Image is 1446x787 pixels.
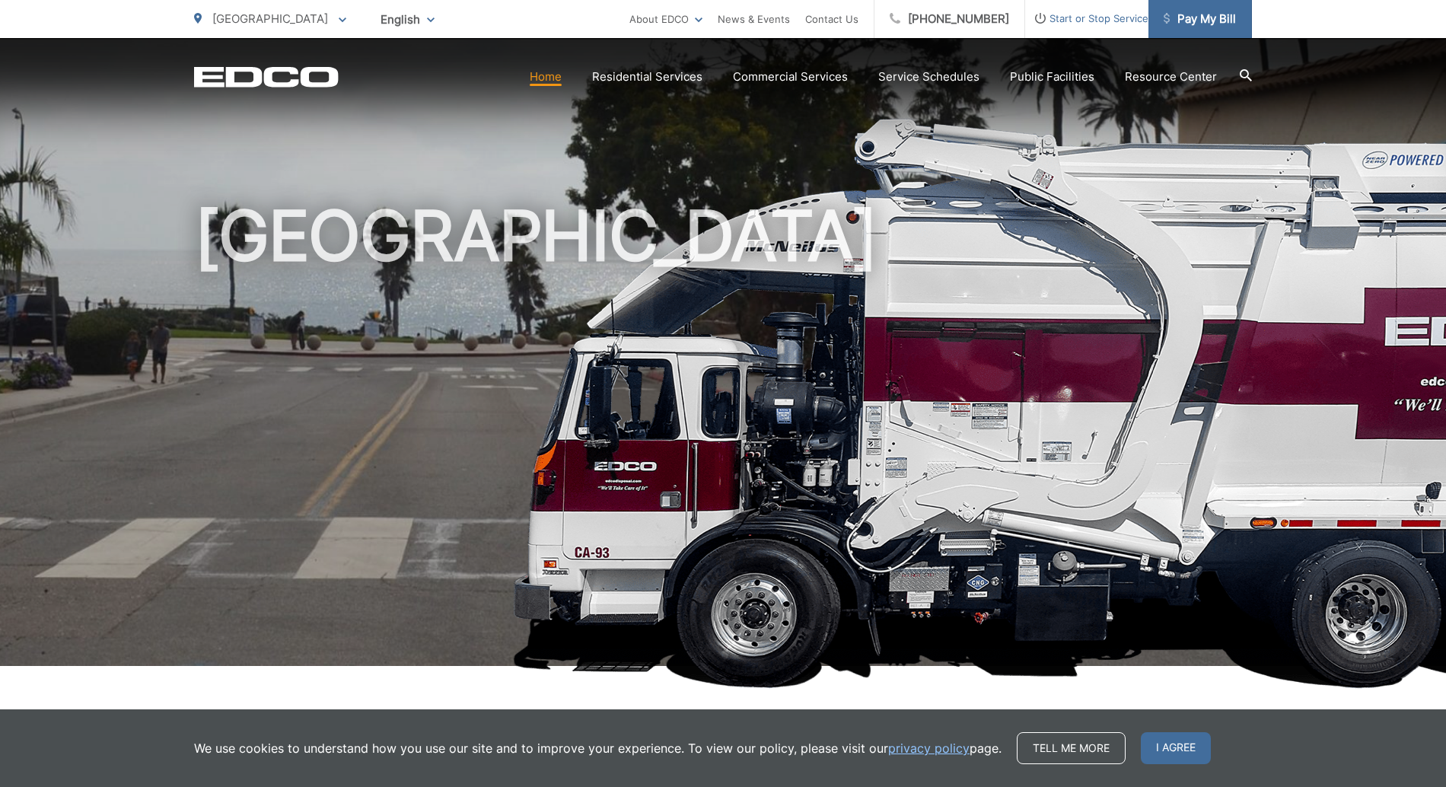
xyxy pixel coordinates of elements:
[878,68,979,86] a: Service Schedules
[1125,68,1217,86] a: Resource Center
[194,739,1002,757] p: We use cookies to understand how you use our site and to improve your experience. To view our pol...
[1164,10,1236,28] span: Pay My Bill
[530,68,562,86] a: Home
[1141,732,1211,764] span: I agree
[1010,68,1094,86] a: Public Facilities
[212,11,328,26] span: [GEOGRAPHIC_DATA]
[629,10,702,28] a: About EDCO
[194,66,339,88] a: EDCD logo. Return to the homepage.
[592,68,702,86] a: Residential Services
[888,739,970,757] a: privacy policy
[369,6,446,33] span: English
[194,198,1252,680] h1: [GEOGRAPHIC_DATA]
[805,10,858,28] a: Contact Us
[733,68,848,86] a: Commercial Services
[1017,732,1126,764] a: Tell me more
[718,10,790,28] a: News & Events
